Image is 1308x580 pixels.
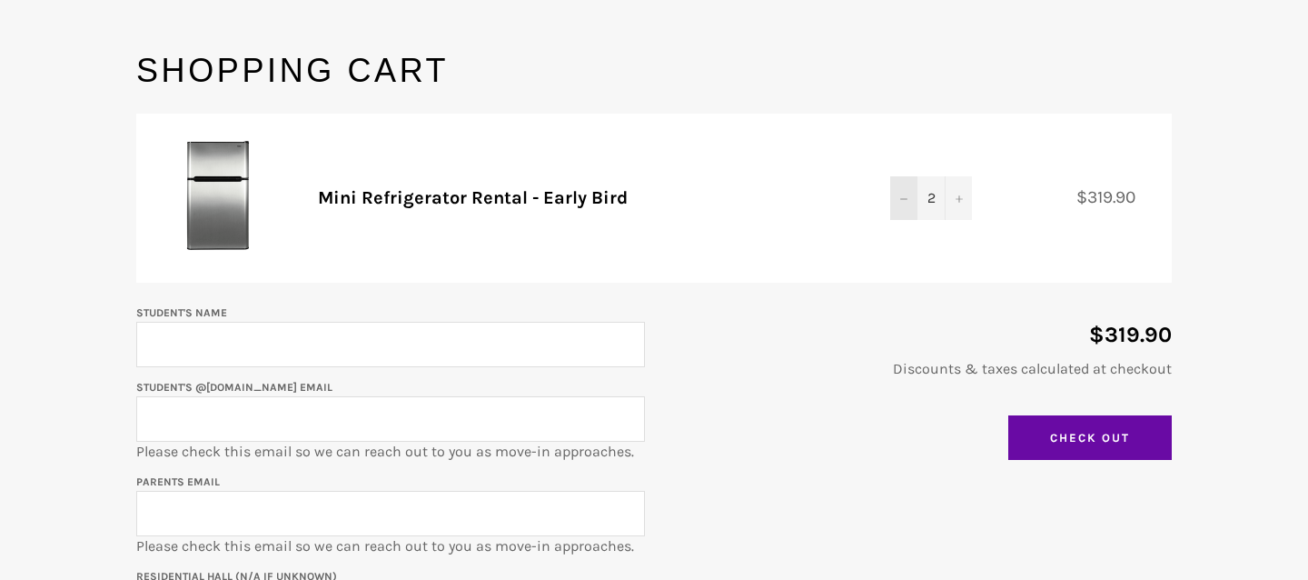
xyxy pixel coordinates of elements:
p: Please check this email so we can reach out to you as move-in approaches. [136,471,645,556]
h1: Shopping Cart [136,48,1172,94]
label: Student's Name [136,306,227,319]
button: Increase quantity [945,176,972,220]
img: Mini Refrigerator Rental - Early Bird [163,141,272,250]
input: Check Out [1008,415,1172,461]
label: Parents email [136,475,220,488]
span: $319.90 [1076,186,1154,207]
p: $319.90 [663,320,1172,350]
label: Student's @[DOMAIN_NAME] email [136,381,332,394]
p: Discounts & taxes calculated at checkout [663,359,1172,379]
a: Mini Refrigerator Rental - Early Bird [318,187,628,208]
button: Decrease quantity [890,176,917,220]
p: Please check this email so we can reach out to you as move-in approaches. [136,376,645,462]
